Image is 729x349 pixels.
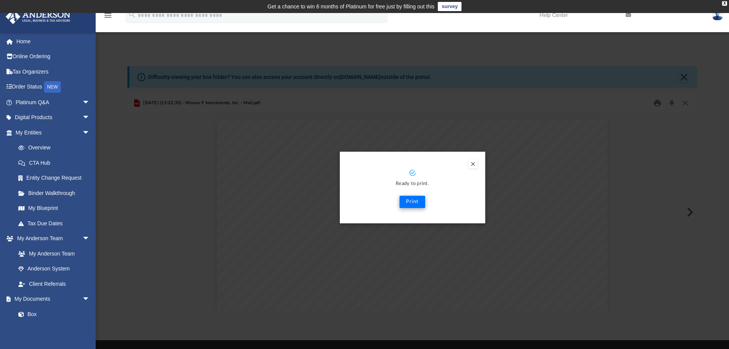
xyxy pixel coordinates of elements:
a: Overview [11,140,101,156]
div: NEW [44,81,61,93]
a: Meeting Minutes [11,322,98,337]
span: arrow_drop_down [82,110,98,126]
a: CTA Hub [11,155,101,170]
a: Entity Change Request [11,170,101,186]
img: User Pic [712,10,723,21]
a: My Anderson Teamarrow_drop_down [5,231,98,246]
i: menu [103,11,113,20]
span: arrow_drop_down [82,231,98,247]
span: arrow_drop_down [82,125,98,141]
a: menu [103,15,113,20]
a: survey [438,2,462,11]
a: Anderson System [11,261,98,277]
a: My Documentsarrow_drop_down [5,292,98,307]
a: Digital Productsarrow_drop_down [5,110,101,125]
a: Box [11,306,94,322]
span: arrow_drop_down [82,292,98,307]
a: My Anderson Team [11,246,94,261]
a: Client Referrals [11,276,98,292]
a: Platinum Q&Aarrow_drop_down [5,95,101,110]
a: Home [5,34,101,49]
a: Online Ordering [5,49,101,64]
img: Anderson Advisors Platinum Portal [3,9,73,24]
a: My Blueprint [11,201,98,216]
button: Print [400,196,425,208]
div: Preview [127,93,698,311]
a: Order StatusNEW [5,79,101,95]
a: Binder Walkthrough [11,185,101,201]
a: My Entitiesarrow_drop_down [5,125,101,140]
div: close [722,1,727,6]
i: search [128,10,136,19]
a: Tax Organizers [5,64,101,79]
p: Ready to print. [347,180,478,188]
a: Tax Due Dates [11,216,101,231]
span: arrow_drop_down [82,95,98,110]
div: Get a chance to win 6 months of Platinum for free just by filling out this [267,2,435,11]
